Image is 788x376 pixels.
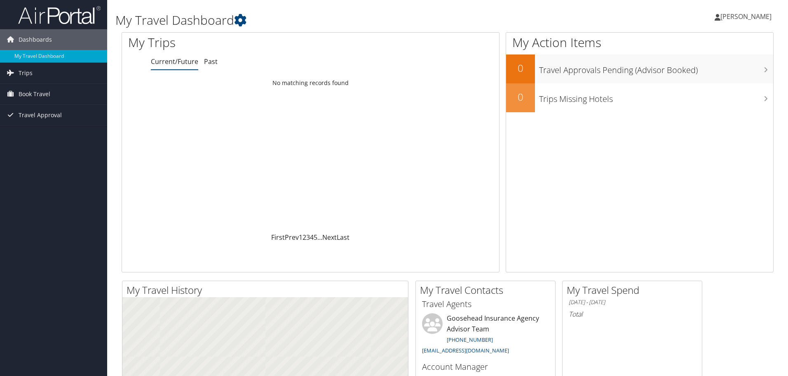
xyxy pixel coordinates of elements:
[447,336,493,343] a: [PHONE_NUMBER]
[271,233,285,242] a: First
[299,233,303,242] a: 1
[422,347,509,354] a: [EMAIL_ADDRESS][DOMAIN_NAME]
[19,29,52,50] span: Dashboards
[115,12,558,29] h1: My Travel Dashboard
[128,34,336,51] h1: My Trips
[420,283,555,297] h2: My Travel Contacts
[720,12,772,21] span: [PERSON_NAME]
[151,57,198,66] a: Current/Future
[506,54,773,83] a: 0Travel Approvals Pending (Advisor Booked)
[122,76,499,90] td: No matching records found
[569,310,696,319] h6: Total
[322,233,337,242] a: Next
[317,233,322,242] span: …
[422,298,549,310] h3: Travel Agents
[422,361,549,373] h3: Account Manager
[539,60,773,76] h3: Travel Approvals Pending (Advisor Booked)
[506,61,535,75] h2: 0
[337,233,349,242] a: Last
[715,4,780,29] a: [PERSON_NAME]
[314,233,317,242] a: 5
[306,233,310,242] a: 3
[18,5,101,25] img: airportal-logo.png
[19,105,62,125] span: Travel Approval
[310,233,314,242] a: 4
[19,63,33,83] span: Trips
[285,233,299,242] a: Prev
[567,283,702,297] h2: My Travel Spend
[204,57,218,66] a: Past
[569,298,696,306] h6: [DATE] - [DATE]
[19,84,50,104] span: Book Travel
[303,233,306,242] a: 2
[506,34,773,51] h1: My Action Items
[506,90,535,104] h2: 0
[418,313,553,357] li: Goosehead Insurance Agency Advisor Team
[506,83,773,112] a: 0Trips Missing Hotels
[539,89,773,105] h3: Trips Missing Hotels
[127,283,408,297] h2: My Travel History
